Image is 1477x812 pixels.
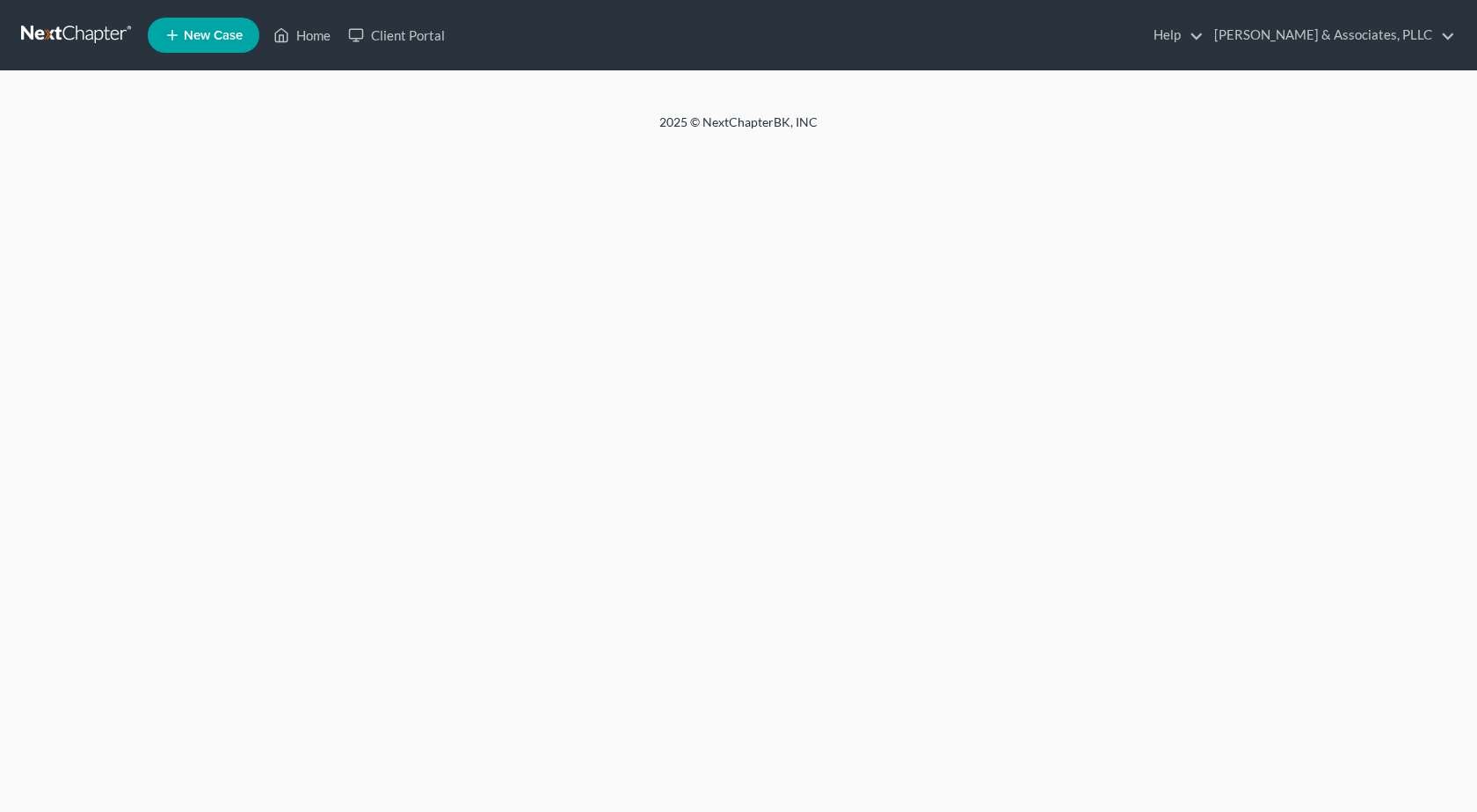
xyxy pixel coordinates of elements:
a: [PERSON_NAME] & Associates, PLLC [1205,19,1455,51]
a: Help [1145,19,1204,51]
div: 2025 © NextChapterBK, INC [237,113,1240,145]
a: Client Portal [339,19,454,51]
new-legal-case-button: New Case [148,18,259,53]
a: Home [265,19,339,51]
